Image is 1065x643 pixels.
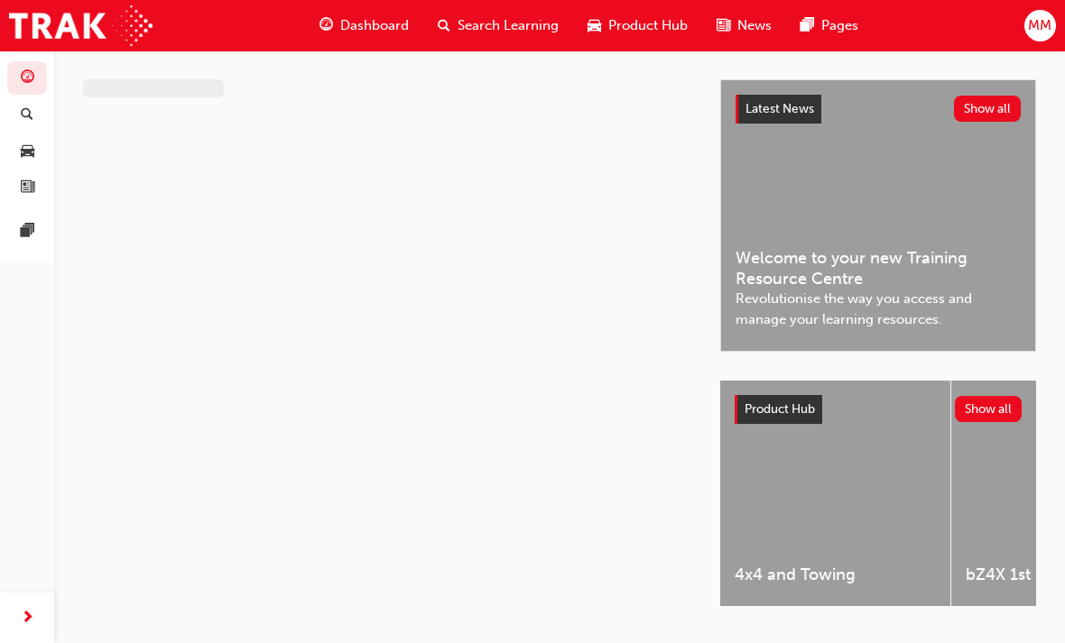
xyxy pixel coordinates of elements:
[1024,10,1056,41] button: MM
[608,15,688,36] span: Product Hub
[573,7,702,44] a: car-iconProduct Hub
[955,396,1023,422] button: Show all
[21,143,34,160] span: car-icon
[737,15,772,36] span: News
[305,7,423,44] a: guage-iconDashboard
[702,7,786,44] a: news-iconNews
[735,565,936,585] span: 4x4 and Towing
[1004,582,1047,625] iframe: Intercom live chat
[9,5,153,46] img: Trak
[21,180,34,197] span: news-icon
[438,14,450,37] span: search-icon
[821,15,858,36] span: Pages
[21,107,33,124] span: search-icon
[786,7,873,44] a: pages-iconPages
[736,289,1021,329] span: Revolutionise the way you access and manage your learning resources.
[720,79,1036,352] a: Latest NewsShow allWelcome to your new Training Resource CentreRevolutionise the way you access a...
[720,381,950,606] a: 4x4 and Towing
[21,224,34,240] span: pages-icon
[736,248,1021,289] span: Welcome to your new Training Resource Centre
[458,15,559,36] span: Search Learning
[588,14,601,37] span: car-icon
[21,607,34,629] span: next-icon
[340,15,409,36] span: Dashboard
[423,7,573,44] a: search-iconSearch Learning
[1028,15,1051,36] span: MM
[21,70,34,87] span: guage-icon
[717,14,730,37] span: news-icon
[954,96,1022,122] button: Show all
[801,14,814,37] span: pages-icon
[735,395,1022,424] a: Product HubShow all
[736,95,1021,124] a: Latest NewsShow all
[745,401,815,417] span: Product Hub
[319,14,333,37] span: guage-icon
[745,101,814,116] span: Latest News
